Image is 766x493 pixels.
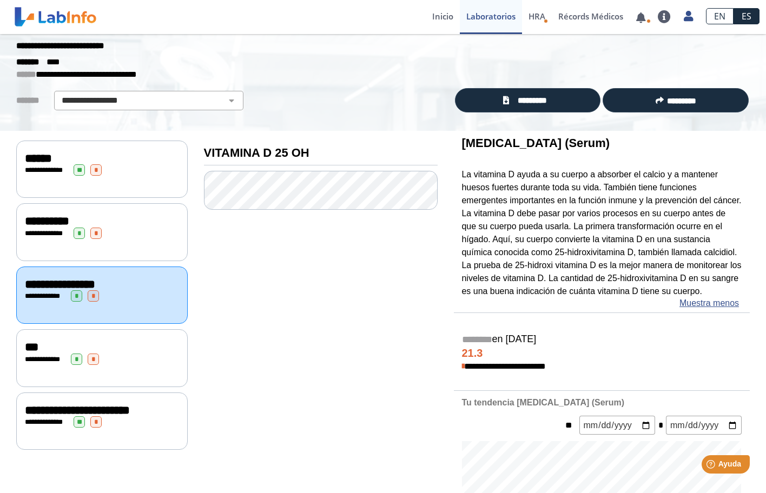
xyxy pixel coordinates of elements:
p: La vitamina D ayuda a su cuerpo a absorber el calcio y a mantener huesos fuertes durante toda su ... [462,168,742,297]
h5: en [DATE] [462,334,742,346]
input: mm/dd/yyyy [579,416,655,435]
b: [MEDICAL_DATA] (Serum) [462,136,610,150]
iframe: Help widget launcher [670,451,754,481]
a: ES [734,8,760,24]
a: Muestra menos [679,297,739,310]
b: Tu tendencia [MEDICAL_DATA] (Serum) [462,398,624,407]
input: mm/dd/yyyy [666,416,742,435]
span: HRA [529,11,545,22]
h4: 21.3 [462,347,742,360]
b: VITAMINA D 25 OH [204,146,309,159]
a: EN [706,8,734,24]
